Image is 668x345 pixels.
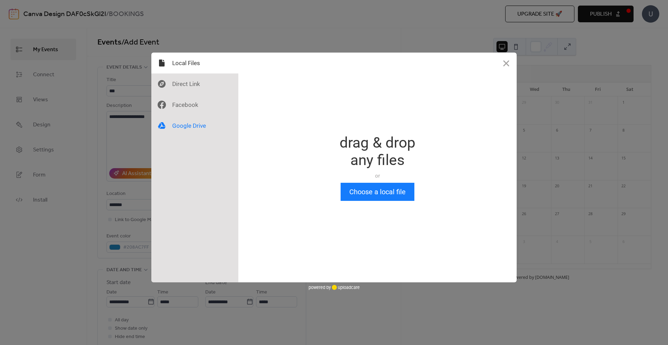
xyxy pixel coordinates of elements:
div: Facebook [151,94,238,115]
button: Choose a local file [341,183,414,201]
button: Close [496,53,517,73]
div: drag & drop any files [340,134,415,169]
div: Direct Link [151,73,238,94]
div: powered by [309,282,360,293]
a: uploadcare [331,285,360,290]
div: Local Files [151,53,238,73]
div: Google Drive [151,115,238,136]
div: or [340,172,415,179]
